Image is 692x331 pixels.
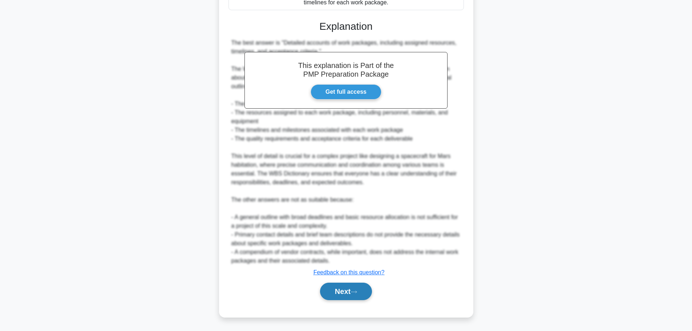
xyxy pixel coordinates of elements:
div: The best answer is "Detailed accounts of work packages, including assigned resources, timelines, ... [231,39,461,265]
a: Get full access [311,84,381,100]
h3: Explanation [233,20,460,33]
button: Next [320,283,372,300]
a: Feedback on this question? [313,269,385,275]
